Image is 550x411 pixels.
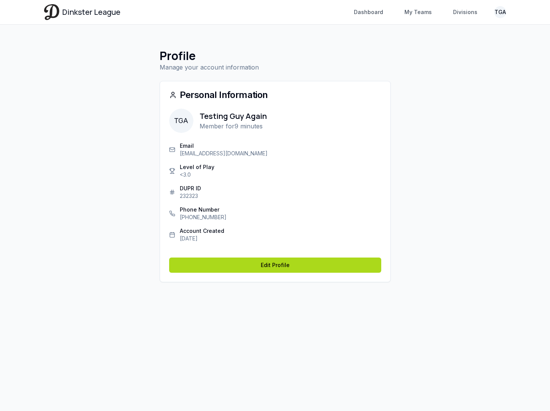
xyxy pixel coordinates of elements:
[349,5,388,19] a: Dashboard
[400,5,436,19] a: My Teams
[180,235,224,242] p: [DATE]
[160,63,391,72] p: Manage your account information
[169,90,381,100] div: Personal Information
[180,213,227,221] p: [PHONE_NUMBER]
[180,163,214,171] p: Level of Play
[180,185,201,192] p: DUPR ID
[200,111,267,122] h2: Testing Guy Again
[44,4,59,20] img: Dinkster
[180,150,268,157] p: [EMAIL_ADDRESS][DOMAIN_NAME]
[169,109,193,133] span: TGA
[62,7,120,17] span: Dinkster League
[449,5,482,19] a: Divisions
[200,122,267,131] p: Member for 9 minutes
[180,171,214,179] p: <3.0
[180,142,268,150] p: Email
[180,227,224,235] p: Account Created
[160,49,391,63] h1: Profile
[180,192,201,200] p: 232323
[180,206,227,213] p: Phone Number
[44,4,120,20] a: Dinkster League
[494,6,506,18] button: TGA
[169,258,381,273] a: Edit Profile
